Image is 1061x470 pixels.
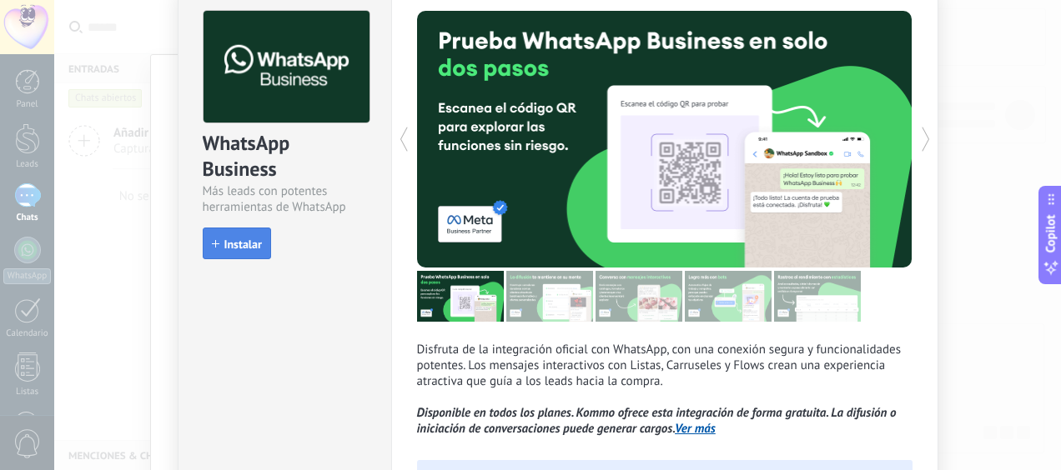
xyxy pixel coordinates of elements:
[203,130,367,183] div: WhatsApp Business
[774,271,861,322] img: tour_image_cc377002d0016b7ebaeb4dbe65cb2175.png
[675,421,716,437] a: Ver más
[417,342,913,437] p: Disfruta de la integración oficial con WhatsApp, con una conexión segura y funcionalidades potent...
[203,183,367,215] div: Más leads con potentes herramientas de WhatsApp
[1043,215,1059,253] span: Copilot
[203,227,271,259] button: Instalar
[224,238,262,250] span: Instalar
[596,271,682,322] img: tour_image_1009fe39f4f058b759f0df5a2b7f6f06.png
[204,11,370,123] img: logo_main.png
[685,271,772,322] img: tour_image_62c9952fc9cf984da8d1d2aa2c453724.png
[506,271,593,322] img: tour_image_cc27419dad425b0ae96c2716632553fa.png
[417,271,504,322] img: tour_image_7a4924cebc22ed9e3259523e50fe4fd6.png
[417,405,897,437] i: Disponible en todos los planes. Kommo ofrece esta integración de forma gratuita. La difusión o in...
